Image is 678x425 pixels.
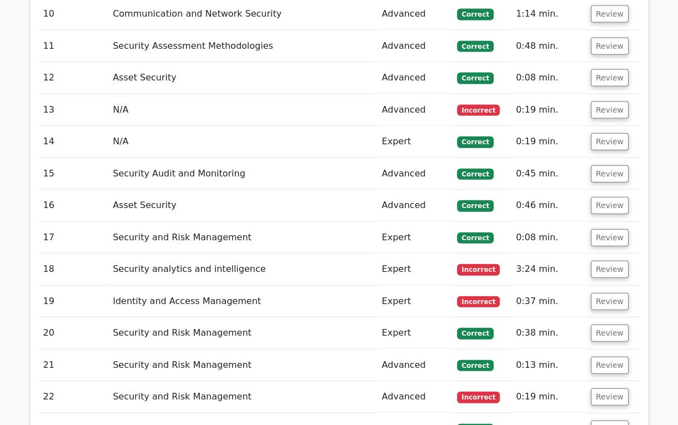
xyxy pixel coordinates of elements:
[457,136,493,148] span: Correct
[591,133,629,150] button: Review
[108,94,377,126] td: N/A
[377,254,453,285] td: Expert
[457,328,493,339] span: Correct
[457,9,493,20] span: Correct
[39,190,109,221] td: 16
[457,296,500,307] span: Incorrect
[457,73,493,84] span: Correct
[591,102,629,119] button: Review
[591,165,629,183] button: Review
[39,94,109,126] td: 13
[39,286,109,317] td: 19
[377,350,453,381] td: Advanced
[377,31,453,62] td: Advanced
[511,126,586,158] td: 0:19 min.
[591,197,629,214] button: Review
[511,158,586,190] td: 0:45 min.
[591,6,629,23] button: Review
[511,94,586,126] td: 0:19 min.
[108,350,377,381] td: Security and Risk Management
[591,229,629,246] button: Review
[39,317,109,349] td: 20
[511,190,586,221] td: 0:46 min.
[377,317,453,349] td: Expert
[511,286,586,317] td: 0:37 min.
[108,381,377,413] td: Security and Risk Management
[457,232,493,244] span: Correct
[39,126,109,158] td: 14
[591,38,629,55] button: Review
[511,31,586,62] td: 0:48 min.
[39,158,109,190] td: 15
[39,254,109,285] td: 18
[457,41,493,52] span: Correct
[108,317,377,349] td: Security and Risk Management
[457,264,500,275] span: Incorrect
[457,392,500,403] span: Incorrect
[108,190,377,221] td: Asset Security
[39,31,109,62] td: 11
[511,62,586,94] td: 0:08 min.
[377,381,453,413] td: Advanced
[377,222,453,254] td: Expert
[591,325,629,342] button: Review
[511,317,586,349] td: 0:38 min.
[591,261,629,278] button: Review
[377,158,453,190] td: Advanced
[108,254,377,285] td: Security analytics and intelligence
[39,350,109,381] td: 21
[108,158,377,190] td: Security Audit and Monitoring
[457,200,493,211] span: Correct
[108,286,377,317] td: Identity and Access Management
[511,350,586,381] td: 0:13 min.
[457,169,493,180] span: Correct
[591,69,629,87] button: Review
[511,254,586,285] td: 3:24 min.
[457,360,493,371] span: Correct
[108,31,377,62] td: Security Assessment Methodologies
[457,105,500,116] span: Incorrect
[591,357,629,374] button: Review
[591,388,629,406] button: Review
[377,190,453,221] td: Advanced
[108,62,377,94] td: Asset Security
[377,62,453,94] td: Advanced
[39,381,109,413] td: 22
[377,94,453,126] td: Advanced
[377,126,453,158] td: Expert
[39,62,109,94] td: 12
[108,222,377,254] td: Security and Risk Management
[108,126,377,158] td: N/A
[39,222,109,254] td: 17
[591,293,629,310] button: Review
[511,381,586,413] td: 0:19 min.
[511,222,586,254] td: 0:08 min.
[377,286,453,317] td: Expert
